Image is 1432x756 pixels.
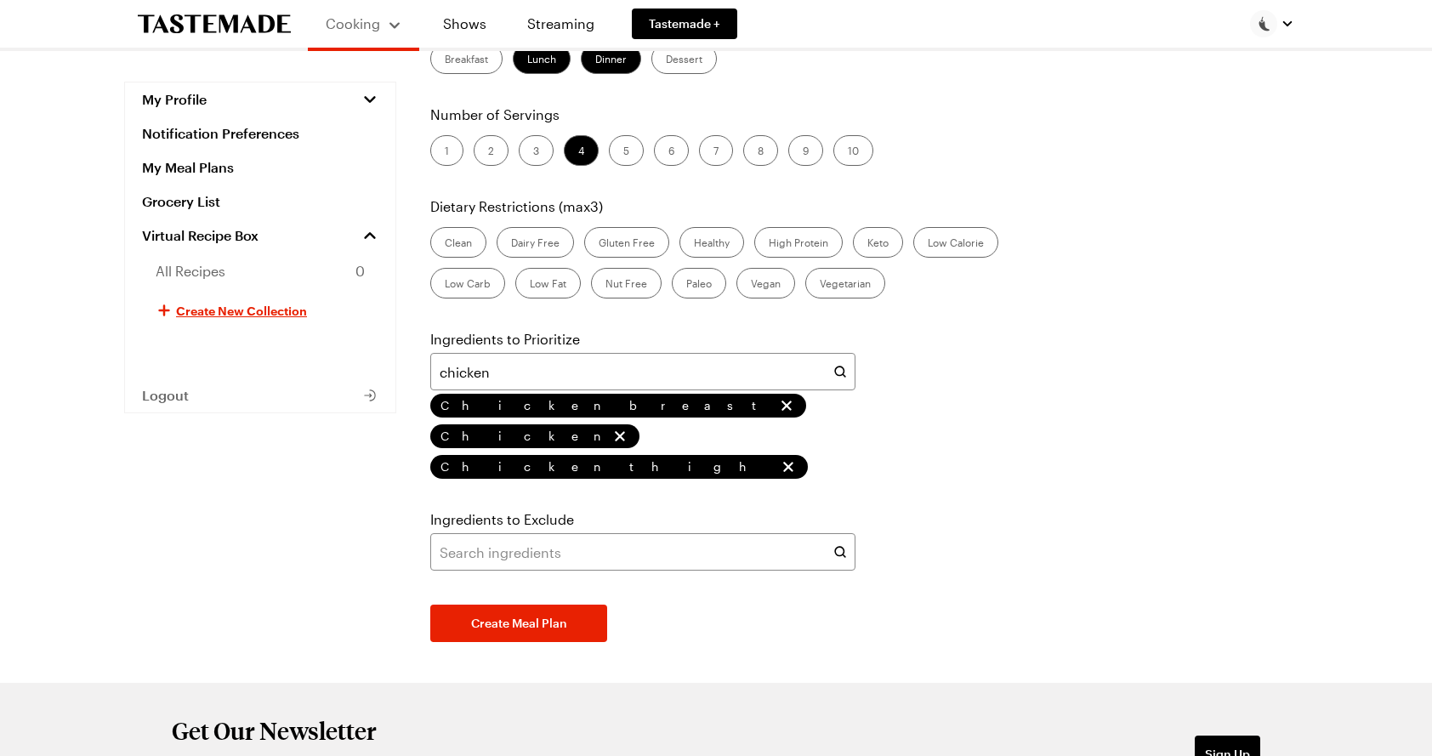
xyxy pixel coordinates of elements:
[581,43,641,74] label: Dinner
[125,185,395,219] a: Grocery List
[138,14,291,34] a: To Tastemade Home Page
[440,398,774,413] span: Chicken breast
[1250,10,1294,37] button: Profile picture
[651,43,717,74] label: Dessert
[440,459,776,475] span: Chicken thigh
[632,9,737,39] a: Tastemade +
[513,43,571,74] label: Lunch
[779,458,798,476] button: remove Chicken thigh
[440,429,607,444] span: Chicken
[125,378,395,412] button: Logout
[515,268,581,298] label: Low Fat
[471,615,567,632] span: Create Meal Plan
[699,135,733,166] label: 7
[564,135,599,166] label: 4
[430,105,1002,125] p: Number of Servings
[754,227,843,258] label: High Protein
[125,290,395,331] button: Create New Collection
[430,533,855,571] input: Search ingredients
[125,82,395,117] button: My Profile
[430,268,505,298] label: Low Carb
[430,605,607,642] button: Create Meal Plan
[156,261,225,281] span: All Recipes
[125,253,395,290] a: All Recipes0
[430,353,855,390] input: Search ingredients
[430,329,580,350] label: Ingredients to Prioritize
[591,268,662,298] label: Nut Free
[497,227,574,258] label: Dairy Free
[430,135,463,166] label: 1
[788,135,823,166] label: 9
[853,227,903,258] label: Keto
[125,219,395,253] a: Virtual Recipe Box
[649,15,720,32] span: Tastemade +
[474,135,509,166] label: 2
[142,91,207,108] span: My Profile
[125,117,395,151] a: Notification Preferences
[833,135,873,166] label: 10
[654,135,689,166] label: 6
[611,427,629,446] button: remove Chicken
[679,227,744,258] label: Healthy
[326,15,380,31] span: Cooking
[125,151,395,185] a: My Meal Plans
[142,387,189,404] span: Logout
[430,227,486,258] label: Clean
[519,135,554,166] label: 3
[325,7,402,41] button: Cooking
[743,135,778,166] label: 8
[355,261,365,281] span: 0
[430,509,574,530] label: Ingredients to Exclude
[142,227,259,244] span: Virtual Recipe Box
[430,196,1002,217] p: Dietary Restrictions (max 3 )
[777,396,796,415] button: remove Chicken breast
[176,302,307,319] span: Create New Collection
[805,268,885,298] label: Vegetarian
[672,268,726,298] label: Paleo
[172,717,639,744] h2: Get Our Newsletter
[1250,10,1277,37] img: Profile picture
[430,43,503,74] label: Breakfast
[913,227,998,258] label: Low Calorie
[609,135,644,166] label: 5
[584,227,669,258] label: Gluten Free
[736,268,795,298] label: Vegan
